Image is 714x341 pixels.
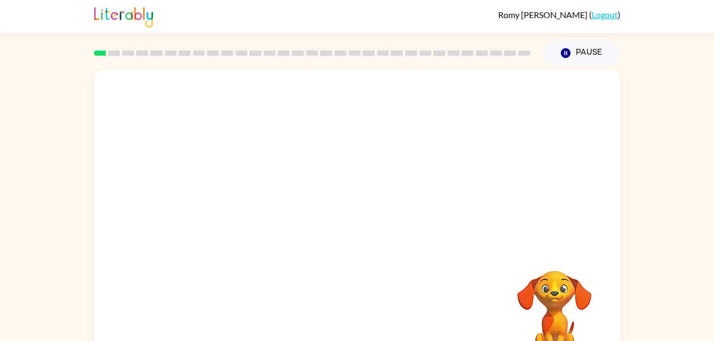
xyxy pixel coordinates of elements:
[592,10,618,20] a: Logout
[94,4,153,28] img: Literably
[543,41,620,65] button: Pause
[498,10,620,20] div: ( )
[498,10,589,20] span: Romy [PERSON_NAME]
